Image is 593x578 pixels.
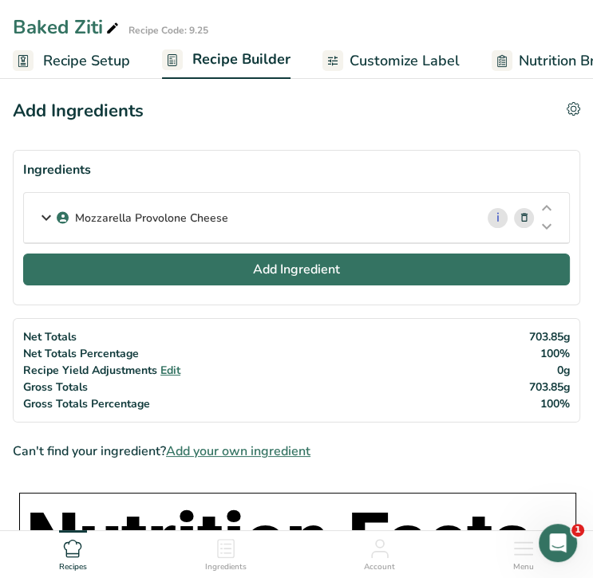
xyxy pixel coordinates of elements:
a: Recipe Setup [13,43,130,79]
span: Recipe Builder [192,49,291,70]
div: Recipe Code: 9.25 [128,23,208,37]
a: Ingredients [205,531,247,574]
span: 703.85g [529,329,570,344]
span: 100% [540,396,570,411]
span: 0g [557,363,570,378]
div: Can't find your ingredient? [13,442,580,461]
div: Add Ingredients [13,98,144,124]
span: Menu [513,561,534,573]
span: Net Totals [23,329,77,344]
div: Ingredients [23,160,570,179]
span: Gross Totals [23,379,88,395]
a: Recipe Builder [162,41,291,80]
span: 703.85g [529,379,570,395]
a: Customize Label [322,43,460,79]
p: Mozzarella Provolone Cheese [75,210,228,226]
a: i [488,208,508,228]
a: Recipes [59,531,87,574]
span: Gross Totals Percentage [23,396,150,411]
span: Account [364,561,395,573]
div: Mozzarella Provolone Cheese i [24,193,569,243]
div: Baked Ziti [13,13,122,41]
span: Net Totals Percentage [23,346,139,361]
span: 100% [540,346,570,361]
span: Customize Label [350,50,460,72]
span: Ingredients [205,561,247,573]
span: Edit [160,363,180,378]
span: Recipe Yield Adjustments [23,363,157,378]
span: Add your own ingredient [166,442,310,461]
a: Account [364,531,395,574]
span: Recipes [59,561,87,573]
button: Add Ingredient [23,254,570,285]
span: Recipe Setup [43,50,130,72]
iframe: Intercom live chat [539,524,577,562]
span: Add Ingredient [253,260,340,279]
span: 1 [571,524,584,537]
